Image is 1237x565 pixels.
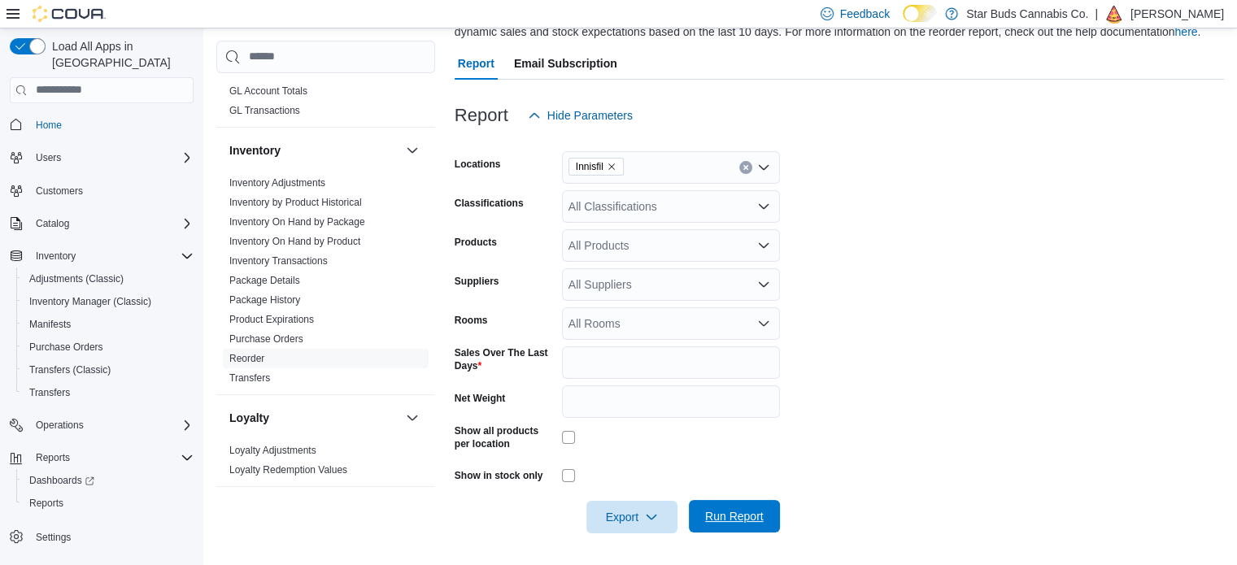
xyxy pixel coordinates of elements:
[455,424,555,450] label: Show all products per location
[23,315,77,334] a: Manifests
[3,245,200,267] button: Inventory
[29,272,124,285] span: Adjustments (Classic)
[23,360,117,380] a: Transfers (Classic)
[229,294,300,306] a: Package History
[29,115,68,135] a: Home
[903,22,904,23] span: Dark Mode
[689,500,780,532] button: Run Report
[229,293,300,306] span: Package History
[1174,25,1197,38] a: here
[903,5,937,22] input: Dark Mode
[229,142,399,159] button: Inventory
[229,177,325,189] a: Inventory Adjustments
[36,217,69,230] span: Catalog
[229,105,300,116] a: GL Transactions
[455,275,499,288] label: Suppliers
[29,214,76,233] button: Catalog
[229,215,365,228] span: Inventory On Hand by Package
[229,104,300,117] span: GL Transactions
[23,383,194,402] span: Transfers
[16,492,200,515] button: Reports
[36,419,84,432] span: Operations
[229,445,316,456] a: Loyalty Adjustments
[576,159,603,175] span: Innisfil
[16,290,200,313] button: Inventory Manager (Classic)
[3,446,200,469] button: Reports
[521,99,639,132] button: Hide Parameters
[3,146,200,169] button: Users
[229,410,269,426] h3: Loyalty
[216,81,435,127] div: Finance
[403,141,422,160] button: Inventory
[29,115,194,135] span: Home
[757,278,770,291] button: Open list of options
[3,414,200,437] button: Operations
[29,526,194,546] span: Settings
[229,444,316,457] span: Loyalty Adjustments
[229,372,270,384] a: Transfers
[229,142,281,159] h3: Inventory
[403,408,422,428] button: Loyalty
[29,318,71,331] span: Manifests
[739,161,752,174] button: Clear input
[36,185,83,198] span: Customers
[36,451,70,464] span: Reports
[455,106,508,125] h3: Report
[229,236,360,247] a: Inventory On Hand by Product
[229,176,325,189] span: Inventory Adjustments
[29,341,103,354] span: Purchase Orders
[455,469,543,482] label: Show in stock only
[29,181,89,201] a: Customers
[840,6,890,22] span: Feedback
[229,353,264,364] a: Reorder
[229,352,264,365] span: Reorder
[29,246,82,266] button: Inventory
[229,254,328,267] span: Inventory Transactions
[16,336,200,359] button: Purchase Orders
[29,214,194,233] span: Catalog
[23,493,194,513] span: Reports
[3,524,200,548] button: Settings
[229,85,307,97] a: GL Account Totals
[36,531,71,544] span: Settings
[29,497,63,510] span: Reports
[29,386,70,399] span: Transfers
[455,392,505,405] label: Net Weight
[23,337,194,357] span: Purchase Orders
[229,255,328,267] a: Inventory Transactions
[757,200,770,213] button: Open list of options
[23,471,101,490] a: Dashboards
[586,501,677,533] button: Export
[16,267,200,290] button: Adjustments (Classic)
[29,363,111,376] span: Transfers (Classic)
[3,179,200,202] button: Customers
[23,315,194,334] span: Manifests
[36,151,61,164] span: Users
[229,463,347,476] span: Loyalty Redemption Values
[29,246,194,266] span: Inventory
[23,383,76,402] a: Transfers
[455,314,488,327] label: Rooms
[29,448,76,467] button: Reports
[16,469,200,492] a: Dashboards
[455,197,524,210] label: Classifications
[229,332,303,346] span: Purchase Orders
[568,158,624,176] span: Innisfil
[596,501,668,533] span: Export
[705,508,764,524] span: Run Report
[29,528,77,547] a: Settings
[23,337,110,357] a: Purchase Orders
[229,372,270,385] span: Transfers
[458,47,494,80] span: Report
[29,180,194,201] span: Customers
[229,216,365,228] a: Inventory On Hand by Package
[23,493,70,513] a: Reports
[1130,4,1224,24] p: [PERSON_NAME]
[229,410,399,426] button: Loyalty
[29,448,194,467] span: Reports
[36,119,62,132] span: Home
[229,313,314,326] span: Product Expirations
[29,415,194,435] span: Operations
[229,464,347,476] a: Loyalty Redemption Values
[29,148,68,167] button: Users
